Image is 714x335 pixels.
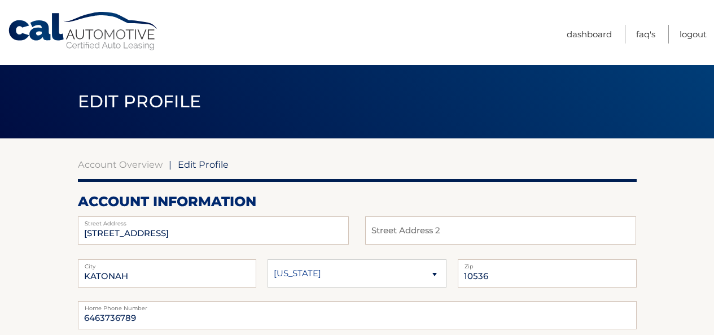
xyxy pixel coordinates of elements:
input: Zip [458,259,637,288]
a: Logout [680,25,707,43]
a: Dashboard [567,25,612,43]
input: Street Address 2 [78,216,349,245]
label: Street Address [78,216,349,225]
span: | [169,159,172,170]
input: City [78,259,257,288]
a: FAQ's [636,25,655,43]
label: City [78,259,257,268]
label: Home Phone Number [78,301,637,310]
span: Edit Profile [178,159,229,170]
a: Cal Automotive [7,11,160,51]
span: Edit Profile [78,91,202,112]
input: Street Address 2 [365,216,636,245]
input: Home Phone Number [78,301,637,329]
label: Zip [458,259,637,268]
h2: account information [78,193,637,210]
a: Account Overview [78,159,163,170]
